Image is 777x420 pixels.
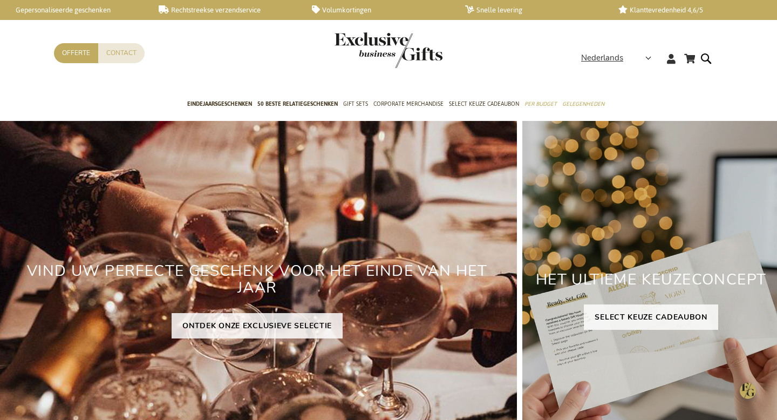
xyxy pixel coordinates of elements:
a: Gepersonaliseerde geschenken [5,5,141,15]
div: Nederlands [581,52,658,64]
a: Contact [98,43,145,63]
a: SELECT KEUZE CADEAUBON [584,304,718,330]
img: Exclusive Business gifts logo [335,32,442,68]
a: Volumkortingen [312,5,448,15]
a: Klanttevredenheid 4,6/5 [618,5,754,15]
a: Offerte [54,43,98,63]
span: Select Keuze Cadeaubon [449,98,519,110]
a: ONTDEK ONZE EXCLUSIEVE SELECTIE [172,313,343,338]
a: Snelle levering [465,5,601,15]
span: 50 beste relatiegeschenken [257,98,338,110]
span: Per Budget [524,98,557,110]
a: store logo [335,32,388,68]
a: Rechtstreekse verzendservice [159,5,295,15]
span: Nederlands [581,52,623,64]
span: Gift Sets [343,98,368,110]
span: Corporate Merchandise [373,98,444,110]
span: Gelegenheden [562,98,604,110]
span: Eindejaarsgeschenken [187,98,252,110]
